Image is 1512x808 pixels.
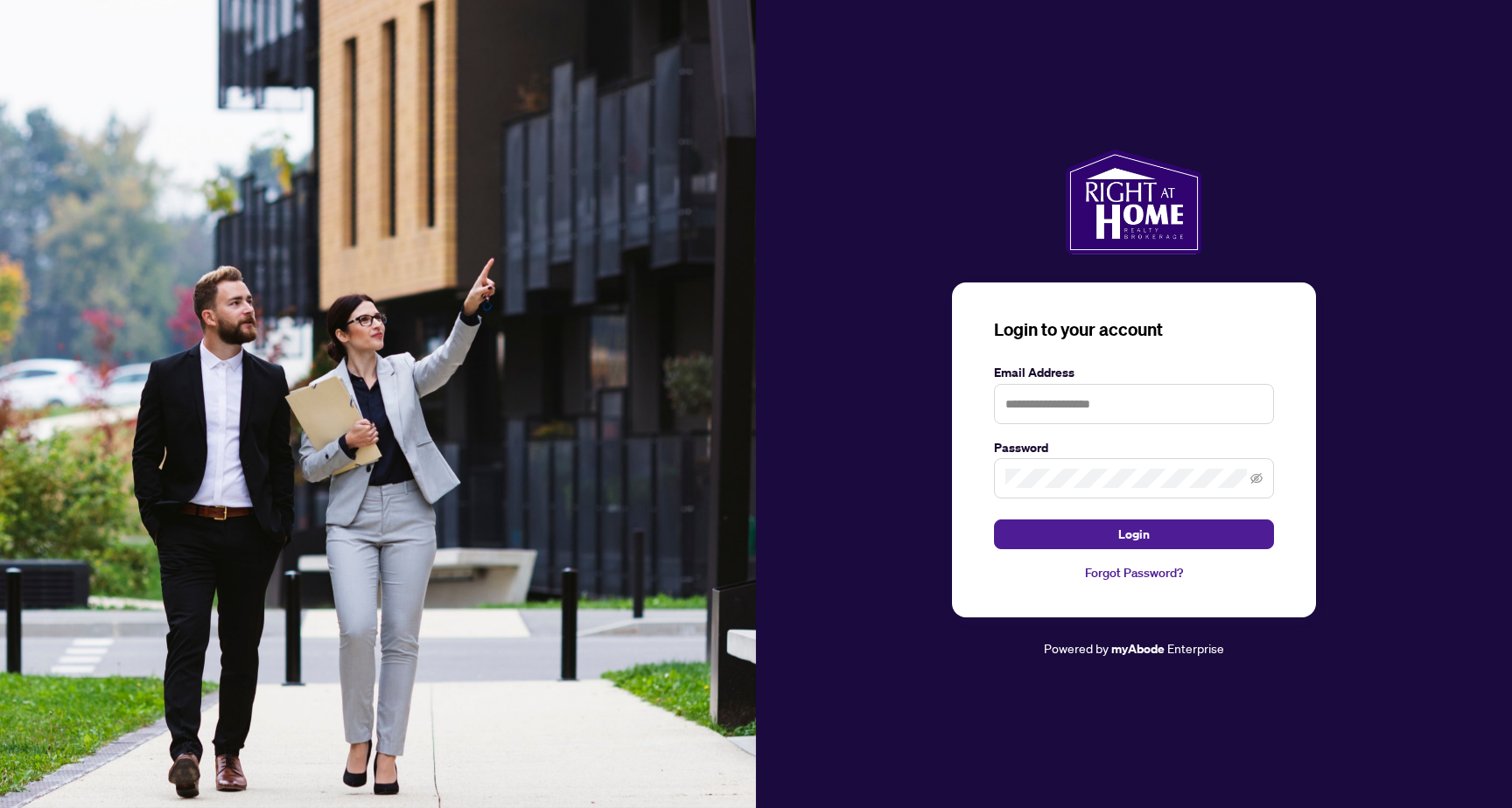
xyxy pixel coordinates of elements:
a: Forgot Password? [994,563,1274,582]
span: Enterprise [1167,640,1224,656]
label: Email Address [994,363,1274,382]
span: Login [1118,520,1150,548]
span: Powered by [1044,640,1109,656]
button: Login [994,519,1274,549]
span: eye-invisible [1250,472,1263,484]
label: Password [994,438,1274,457]
img: ma-logo [1066,150,1201,254]
a: myAbode [1111,639,1165,658]
h3: Login to your account [994,317,1274,342]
